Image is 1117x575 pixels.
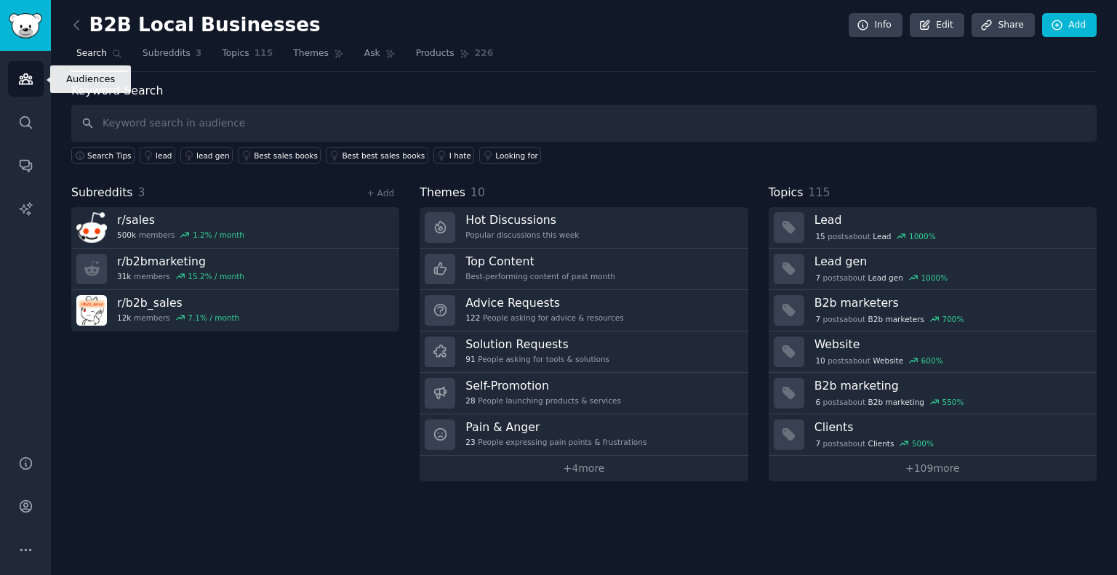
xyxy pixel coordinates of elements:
a: Info [849,13,902,38]
a: Solution Requests91People asking for tools & solutions [420,331,748,373]
div: 1000 % [921,273,948,283]
h3: Website [814,337,1086,352]
span: 7 [815,438,820,449]
span: Search Tips [87,150,132,161]
div: People asking for tools & solutions [465,354,609,364]
span: Lead [873,231,891,241]
div: post s about [814,395,966,409]
div: post s about [814,437,935,450]
span: 31k [117,271,131,281]
div: People asking for advice & resources [465,313,623,323]
h3: Solution Requests [465,337,609,352]
span: Subreddits [71,184,133,202]
img: sales [76,212,107,243]
span: B2b marketing [868,397,924,407]
a: r/b2bmarketing31kmembers15.2% / month [71,249,399,290]
a: +4more [420,456,748,481]
div: 1000 % [909,231,936,241]
div: post s about [814,354,945,367]
span: 6 [815,397,820,407]
a: Best best sales books [326,147,428,164]
a: Products226 [411,42,498,72]
span: 15 [815,231,825,241]
span: 500k [117,230,136,240]
h3: B2b marketing [814,378,1086,393]
div: 700 % [942,314,964,324]
h3: Clients [814,419,1086,435]
span: Products [416,47,455,60]
img: b2b_sales [76,295,107,326]
a: Subreddits3 [137,42,207,72]
a: r/b2b_sales12kmembers7.1% / month [71,290,399,331]
span: 10 [815,355,825,366]
a: Pain & Anger23People expressing pain points & frustrations [420,414,748,456]
span: Themes [293,47,329,60]
a: Top ContentBest-performing content of past month [420,249,748,290]
h3: Self-Promotion [465,378,621,393]
a: + Add [367,188,394,198]
div: members [117,230,244,240]
span: 3 [196,47,202,60]
a: Lead gen7postsaboutLead gen1000% [769,249,1097,290]
a: Self-Promotion28People launching products & services [420,373,748,414]
div: I hate [449,150,471,161]
a: lead [140,147,175,164]
span: 23 [465,437,475,447]
span: Website [873,355,903,366]
div: Looking for [495,150,538,161]
div: Best sales books [254,150,318,161]
span: 115 [255,47,273,60]
a: Looking for [479,147,541,164]
span: Lead gen [868,273,903,283]
span: Search [76,47,107,60]
span: 28 [465,395,475,406]
a: Website10postsaboutWebsite600% [769,331,1097,373]
a: Advice Requests122People asking for advice & resources [420,290,748,331]
a: r/sales500kmembers1.2% / month [71,207,399,249]
span: Topics [222,47,249,60]
img: GummySearch logo [9,13,42,39]
div: 7.1 % / month [188,313,239,323]
div: lead [156,150,172,161]
div: 600 % [921,355,943,366]
span: 7 [815,314,820,324]
a: B2b marketing6postsaboutB2b marketing550% [769,373,1097,414]
span: 226 [475,47,494,60]
h3: Top Content [465,254,615,269]
div: Popular discussions this week [465,230,579,240]
div: Best-performing content of past month [465,271,615,281]
div: People launching products & services [465,395,621,406]
div: 550 % [942,397,964,407]
h3: Pain & Anger [465,419,646,435]
h3: Lead gen [814,254,1086,269]
span: 91 [465,354,475,364]
a: Hot DiscussionsPopular discussions this week [420,207,748,249]
span: Clients [868,438,894,449]
span: 10 [471,185,485,199]
div: Best best sales books [342,150,425,161]
h3: r/ sales [117,212,244,228]
a: Topics115 [217,42,278,72]
a: Best sales books [238,147,321,164]
a: Ask [359,42,401,72]
span: Themes [420,184,465,202]
div: post s about [814,230,937,243]
div: lead gen [196,150,230,161]
a: Add [1042,13,1097,38]
span: 7 [815,273,820,283]
span: B2b marketers [868,314,924,324]
span: Ask [364,47,380,60]
span: 3 [138,185,145,199]
h3: Lead [814,212,1086,228]
div: 15.2 % / month [188,271,244,281]
div: 500 % [912,438,934,449]
span: 122 [465,313,480,323]
div: People expressing pain points & frustrations [465,437,646,447]
h3: r/ b2bmarketing [117,254,244,269]
a: +109more [769,456,1097,481]
span: Subreddits [143,47,191,60]
span: 115 [808,185,830,199]
h3: Advice Requests [465,295,623,310]
a: Share [972,13,1034,38]
a: B2b marketers7postsaboutB2b marketers700% [769,290,1097,331]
